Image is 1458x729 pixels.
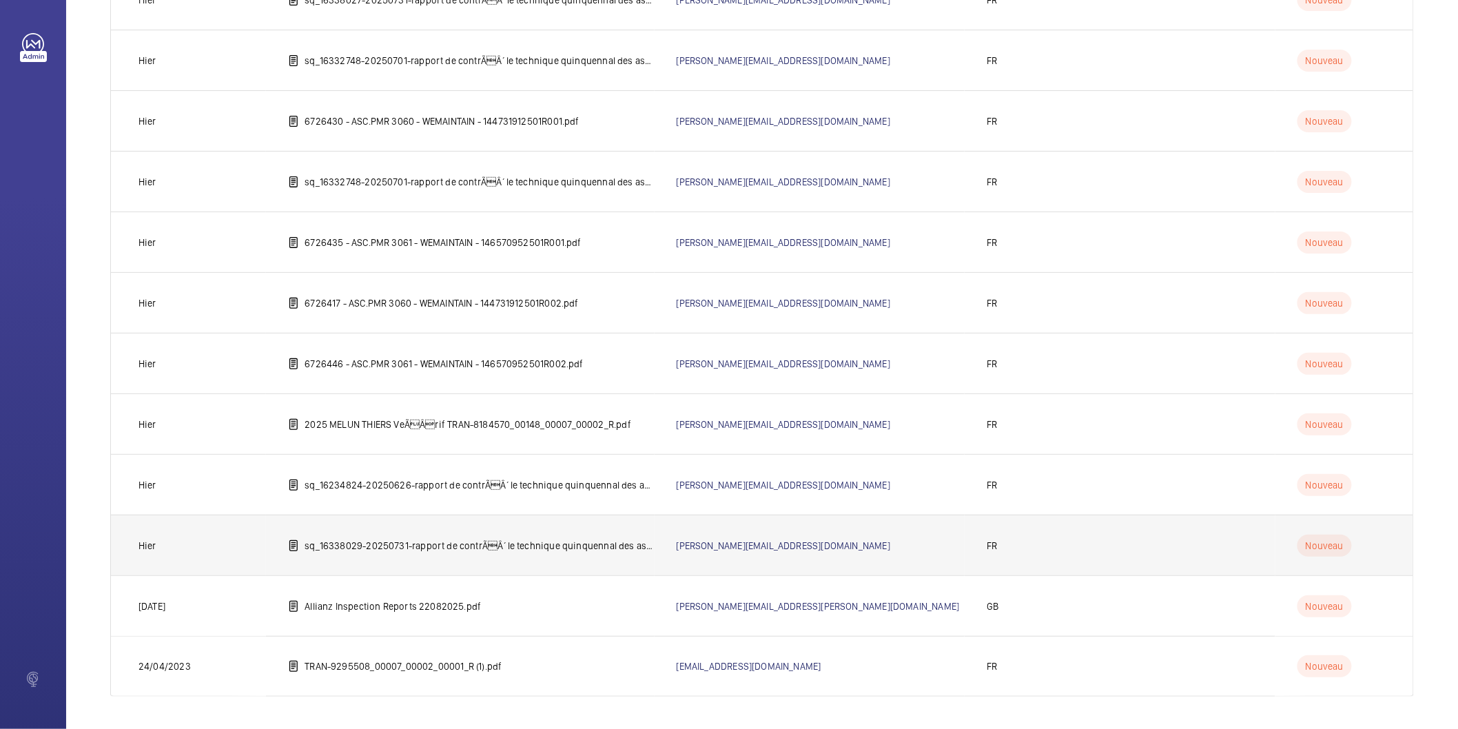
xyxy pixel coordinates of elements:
a: [PERSON_NAME][EMAIL_ADDRESS][DOMAIN_NAME] [677,237,890,248]
p: FR [987,114,997,128]
p: Hier [138,114,156,128]
p: GB [987,599,998,613]
p: Hier [138,478,156,492]
p: FR [987,175,997,189]
p: sq_16332748-20250701-rapport de contrÃÂ´le technique quinquennal des ascenseurs.pdf [305,175,654,189]
a: [PERSON_NAME][EMAIL_ADDRESS][DOMAIN_NAME] [677,358,890,369]
p: Nouveau [1297,353,1352,375]
p: 6726430 - ASC.PMR 3060 - WEMAINTAIN - 144731912501R001.pdf [305,114,579,128]
p: Hier [138,54,156,68]
p: Nouveau [1297,535,1352,557]
a: [PERSON_NAME][EMAIL_ADDRESS][DOMAIN_NAME] [677,55,890,66]
p: Nouveau [1297,413,1352,435]
p: Nouveau [1297,655,1352,677]
p: Nouveau [1297,232,1352,254]
p: Nouveau [1297,292,1352,314]
p: Hier [138,357,156,371]
a: [EMAIL_ADDRESS][DOMAIN_NAME] [677,661,821,672]
p: sq_16332748-20250701-rapport de contrÃÂ´le technique quinquennal des ascenseurs.pdf [305,54,654,68]
p: [DATE] [138,599,165,613]
p: TRAN-9295508_00007_00002_00001_R (1).pdf [305,659,502,673]
a: [PERSON_NAME][EMAIL_ADDRESS][DOMAIN_NAME] [677,116,890,127]
p: FR [987,296,997,310]
p: 24/04/2023 [138,659,191,673]
a: [PERSON_NAME][EMAIL_ADDRESS][DOMAIN_NAME] [677,480,890,491]
p: Hier [138,236,156,249]
p: Nouveau [1297,595,1352,617]
a: [PERSON_NAME][EMAIL_ADDRESS][DOMAIN_NAME] [677,298,890,309]
p: Nouveau [1297,474,1352,496]
p: FR [987,659,997,673]
p: sq_16234824-20250626-rapport de contrÃÂ´le technique quinquennal des ascenseurs.pdf [305,478,654,492]
p: 6726417 - ASC.PMR 3060 - WEMAINTAIN - 144731912501R002.pdf [305,296,579,310]
p: Nouveau [1297,50,1352,72]
p: Hier [138,175,156,189]
p: 2025 MELUN THIERS VeÃÂrif TRAN-8184570_00148_00007_00002_R.pdf [305,418,631,431]
p: FR [987,357,997,371]
a: [PERSON_NAME][EMAIL_ADDRESS][DOMAIN_NAME] [677,419,890,430]
p: Hier [138,296,156,310]
p: 6726446 - ASC.PMR 3061 - WEMAINTAIN - 146570952501R002.pdf [305,357,584,371]
p: sq_16338029-20250731-rapport de contrÃÂ´le technique quinquennal des ascenseurs.pdf [305,539,654,553]
a: [PERSON_NAME][EMAIL_ADDRESS][PERSON_NAME][DOMAIN_NAME] [677,601,960,612]
p: FR [987,478,997,492]
p: Allianz Inspection Reports 22082025.pdf [305,599,481,613]
p: Nouveau [1297,110,1352,132]
p: Hier [138,418,156,431]
a: [PERSON_NAME][EMAIL_ADDRESS][DOMAIN_NAME] [677,540,890,551]
p: Nouveau [1297,171,1352,193]
p: 6726435 - ASC.PMR 3061 - WEMAINTAIN - 146570952501R001.pdf [305,236,582,249]
p: Hier [138,539,156,553]
p: FR [987,418,997,431]
p: FR [987,539,997,553]
p: FR [987,54,997,68]
a: [PERSON_NAME][EMAIL_ADDRESS][DOMAIN_NAME] [677,176,890,187]
p: FR [987,236,997,249]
